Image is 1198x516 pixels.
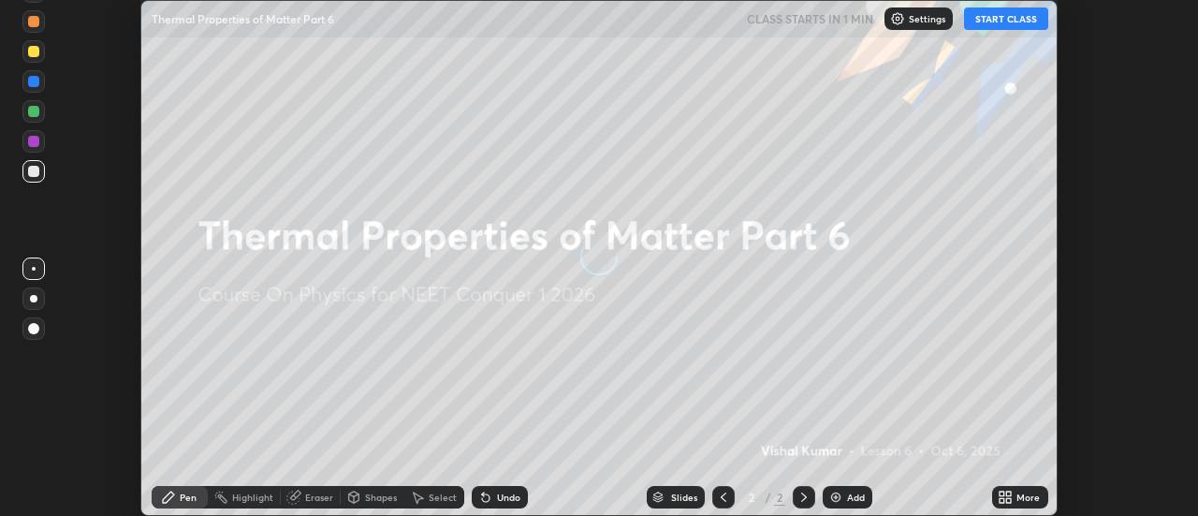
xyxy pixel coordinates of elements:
div: / [765,492,770,503]
p: Thermal Properties of Matter Part 6 [152,11,334,26]
div: Slides [671,493,697,502]
h5: CLASS STARTS IN 1 MIN [747,10,873,27]
div: 2 [742,492,761,503]
img: add-slide-button [828,490,843,505]
div: More [1016,493,1040,502]
div: Pen [180,493,197,502]
img: class-settings-icons [890,11,905,26]
div: 2 [774,489,785,506]
p: Settings [909,14,945,23]
div: Eraser [305,493,333,502]
div: Undo [497,493,520,502]
div: Shapes [365,493,397,502]
div: Add [847,493,865,502]
button: START CLASS [964,7,1048,30]
div: Highlight [232,493,273,502]
div: Select [429,493,457,502]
